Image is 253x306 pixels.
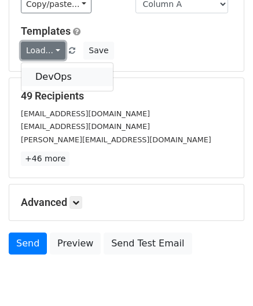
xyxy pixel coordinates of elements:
a: Send [9,233,47,255]
small: [EMAIL_ADDRESS][DOMAIN_NAME] [21,122,150,131]
a: Templates [21,25,71,37]
h5: Advanced [21,196,232,209]
h5: 49 Recipients [21,90,232,102]
small: [EMAIL_ADDRESS][DOMAIN_NAME] [21,109,150,118]
small: [PERSON_NAME][EMAIL_ADDRESS][DOMAIN_NAME] [21,135,211,144]
a: +46 more [21,152,69,166]
iframe: Chat Widget [195,250,253,306]
a: Load... [21,42,65,60]
a: Preview [50,233,101,255]
a: DevOps [21,68,113,86]
button: Save [83,42,113,60]
a: Send Test Email [104,233,192,255]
